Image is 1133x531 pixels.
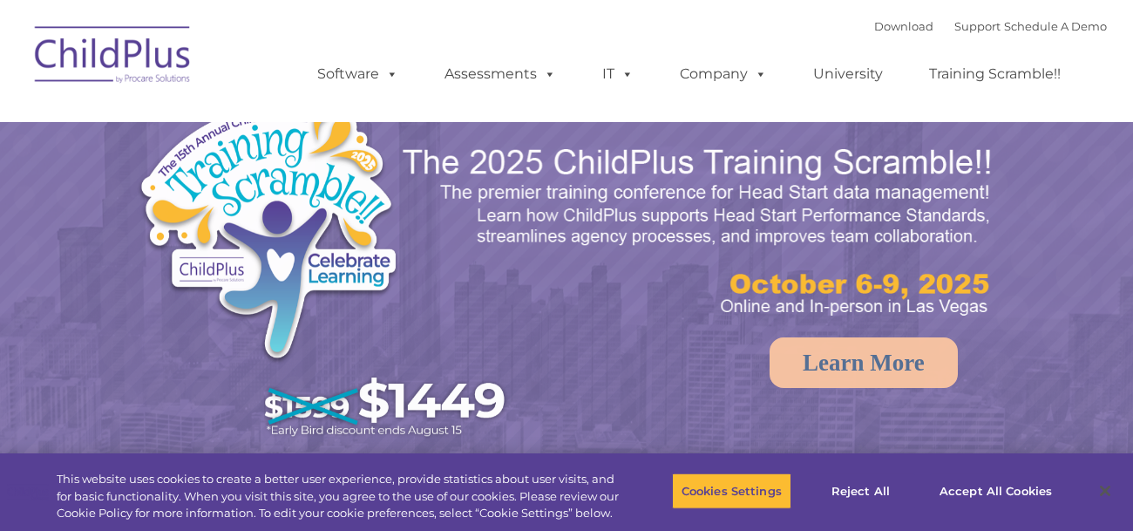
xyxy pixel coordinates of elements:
a: Schedule A Demo [1004,19,1107,33]
font: | [874,19,1107,33]
img: ChildPlus by Procare Solutions [26,14,200,101]
div: This website uses cookies to create a better user experience, provide statistics about user visit... [57,471,623,522]
button: Reject All [806,473,915,509]
a: IT [585,57,651,92]
button: Close [1086,472,1124,510]
a: Training Scramble!! [912,57,1078,92]
a: Support [954,19,1001,33]
a: Company [662,57,784,92]
button: Cookies Settings [672,473,791,509]
a: Download [874,19,933,33]
a: Learn More [770,337,958,388]
a: Assessments [427,57,573,92]
button: Accept All Cookies [930,473,1062,509]
a: University [796,57,900,92]
a: Software [300,57,416,92]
